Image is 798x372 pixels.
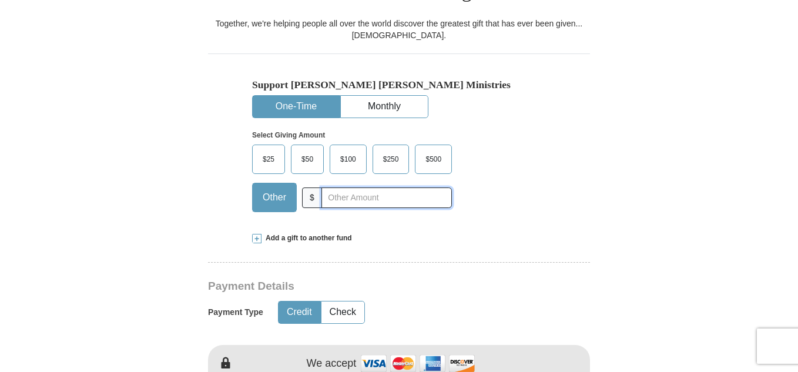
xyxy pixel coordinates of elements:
[321,301,364,323] button: Check
[208,18,590,41] div: Together, we're helping people all over the world discover the greatest gift that has ever been g...
[334,150,362,168] span: $100
[252,131,325,139] strong: Select Giving Amount
[279,301,320,323] button: Credit
[252,79,546,91] h5: Support [PERSON_NAME] [PERSON_NAME] Ministries
[377,150,405,168] span: $250
[208,307,263,317] h5: Payment Type
[341,96,428,118] button: Monthly
[253,96,340,118] button: One-Time
[321,187,452,208] input: Other Amount
[307,357,357,370] h4: We accept
[420,150,447,168] span: $500
[257,189,292,206] span: Other
[302,187,322,208] span: $
[257,150,280,168] span: $25
[208,280,508,293] h3: Payment Details
[261,233,352,243] span: Add a gift to another fund
[296,150,319,168] span: $50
